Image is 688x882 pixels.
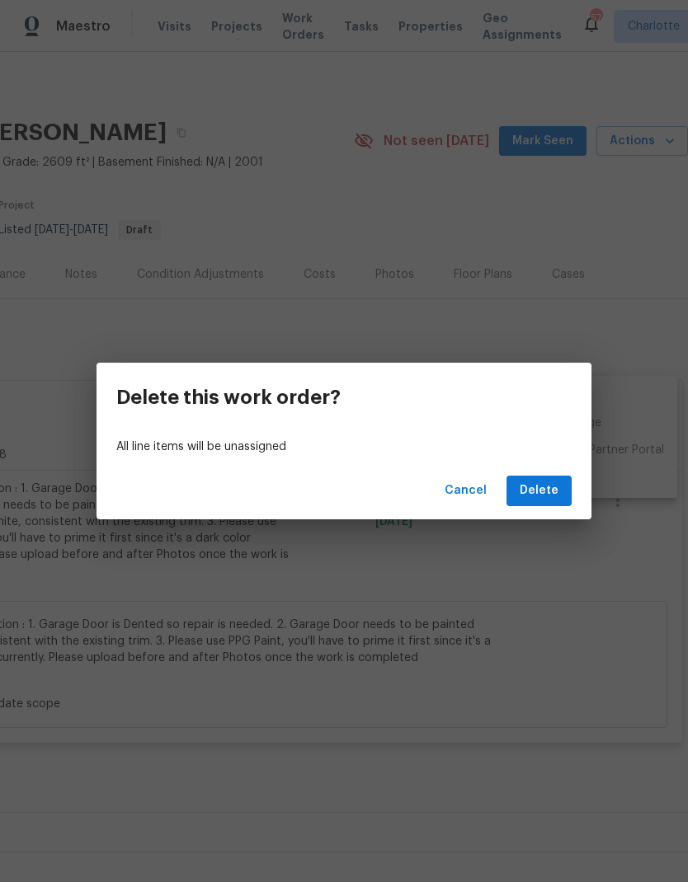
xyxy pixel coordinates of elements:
span: Delete [520,481,558,501]
span: Cancel [445,481,487,501]
button: Cancel [438,476,493,506]
button: Delete [507,476,572,506]
p: All line items will be unassigned [116,439,572,456]
h3: Delete this work order? [116,386,341,409]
